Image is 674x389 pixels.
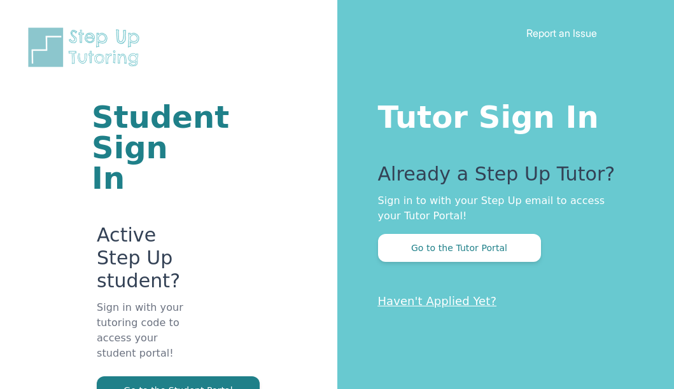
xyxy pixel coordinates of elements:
[378,193,624,224] p: Sign in to with your Step Up email to access your Tutor Portal!
[97,224,185,300] p: Active Step Up student?
[378,234,541,262] button: Go to the Tutor Portal
[378,97,624,132] h1: Tutor Sign In
[378,163,624,193] p: Already a Step Up Tutor?
[378,294,497,308] a: Haven't Applied Yet?
[97,300,185,376] p: Sign in with your tutoring code to access your student portal!
[378,242,541,254] a: Go to the Tutor Portal
[92,102,185,193] h1: Student Sign In
[25,25,148,69] img: Step Up Tutoring horizontal logo
[526,27,597,39] a: Report an Issue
